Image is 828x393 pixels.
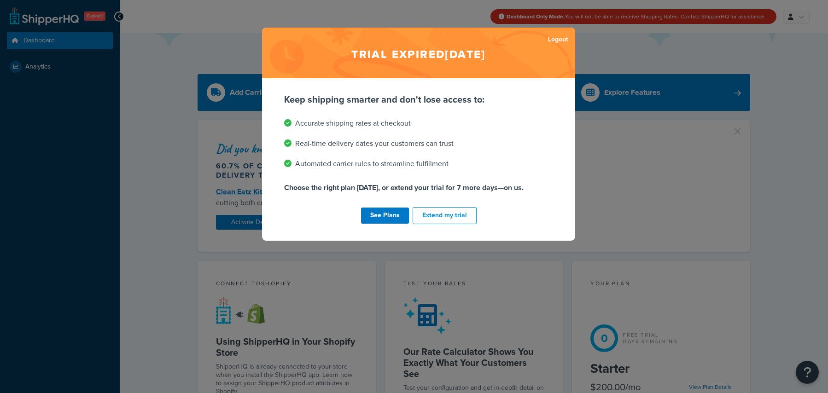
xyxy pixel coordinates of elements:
a: Logout [548,33,568,46]
button: Extend my trial [413,207,477,224]
li: Accurate shipping rates at checkout [284,117,553,130]
a: See Plans [361,208,409,224]
p: Choose the right plan [DATE], or extend your trial for 7 more days—on us. [284,181,553,194]
p: Keep shipping smarter and don't lose access to: [284,93,553,106]
h2: Trial expired [DATE] [262,28,575,78]
li: Automated carrier rules to streamline fulfillment [284,157,553,170]
li: Real-time delivery dates your customers can trust [284,137,553,150]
